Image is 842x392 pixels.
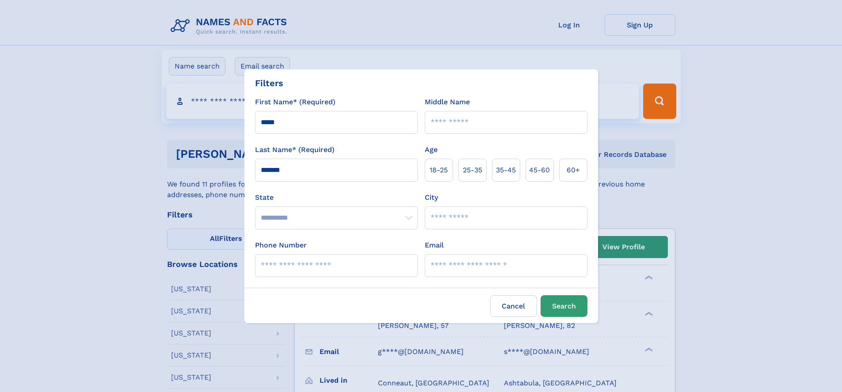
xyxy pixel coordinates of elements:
[529,165,550,175] span: 45‑60
[425,145,438,155] label: Age
[255,76,283,90] div: Filters
[425,192,438,203] label: City
[541,295,587,317] button: Search
[255,97,335,107] label: First Name* (Required)
[425,240,444,251] label: Email
[255,192,418,203] label: State
[255,240,307,251] label: Phone Number
[496,165,516,175] span: 35‑45
[463,165,482,175] span: 25‑35
[255,145,335,155] label: Last Name* (Required)
[425,97,470,107] label: Middle Name
[490,295,537,317] label: Cancel
[430,165,448,175] span: 18‑25
[567,165,580,175] span: 60+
